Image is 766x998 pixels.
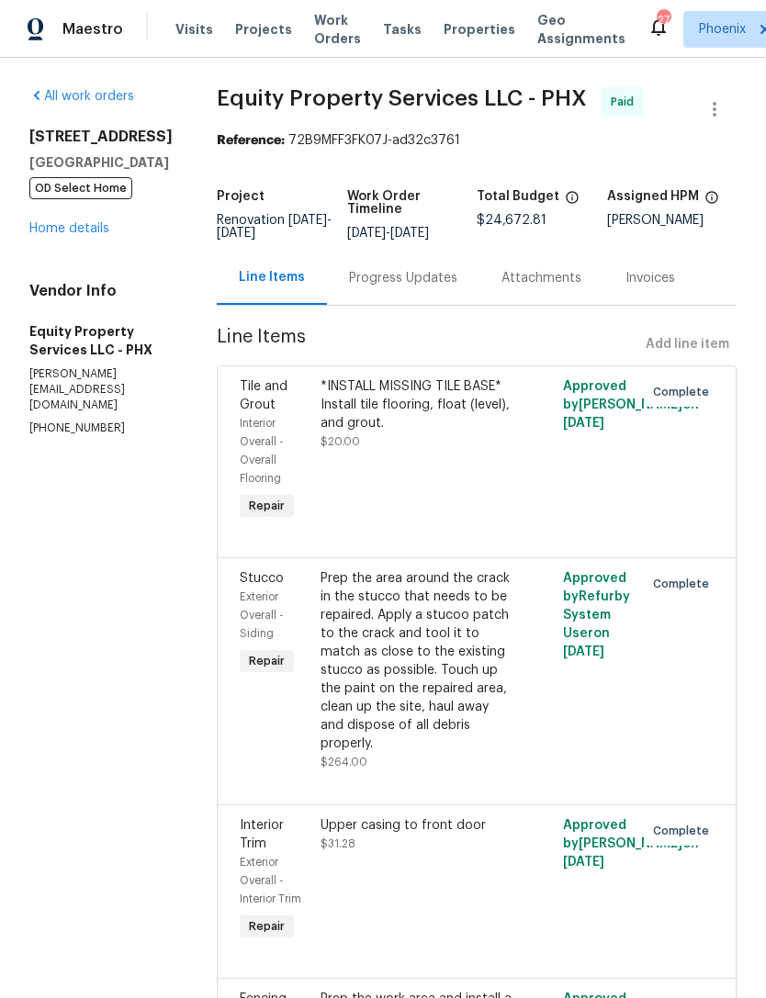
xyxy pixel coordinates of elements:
div: Prep the area around the crack in the stucco that needs to be repaired. Apply a stucoo patch to t... [321,569,512,753]
div: *INSTALL MISSING TILE BASE* Install tile flooring, float (level), and grout. [321,377,512,432]
span: Exterior Overall - Siding [240,591,284,639]
h5: Work Order Timeline [347,190,478,216]
span: $20.00 [321,436,360,447]
span: Maestro [62,20,123,39]
span: Visits [175,20,213,39]
span: Projects [235,20,292,39]
span: Interior Trim [240,819,284,850]
h5: Project [217,190,265,203]
span: Exterior Overall - Interior Trim [240,857,301,904]
span: Approved by [PERSON_NAME] on [563,380,699,430]
p: [PHONE_NUMBER] [29,421,173,436]
span: [DATE] [288,214,327,227]
span: Phoenix [699,20,746,39]
span: Tile and Grout [240,380,287,411]
a: Home details [29,222,109,235]
div: 72B9MFF3FK07J-ad32c3761 [217,131,737,150]
span: Properties [444,20,515,39]
span: - [347,227,429,240]
h2: [STREET_ADDRESS] [29,128,173,146]
div: Line Items [239,268,305,286]
span: Repair [242,652,292,670]
span: The hpm assigned to this work order. [704,190,719,214]
span: [DATE] [347,227,386,240]
div: Upper casing to front door [321,816,512,835]
div: Attachments [501,269,581,287]
span: Line Items [217,328,638,362]
span: Complete [653,575,716,593]
span: Stucco [240,572,284,585]
h5: Total Budget [477,190,559,203]
p: [PERSON_NAME][EMAIL_ADDRESS][DOMAIN_NAME] [29,366,173,413]
span: $24,672.81 [477,214,546,227]
span: Complete [653,822,716,840]
div: Invoices [625,269,675,287]
span: [DATE] [390,227,429,240]
span: [DATE] [563,417,604,430]
div: 27 [657,11,670,29]
b: Reference: [217,134,285,147]
span: Equity Property Services LLC - PHX [217,87,587,109]
span: Geo Assignments [537,11,625,48]
span: Paid [611,93,641,111]
h5: Equity Property Services LLC - PHX [29,322,173,359]
a: All work orders [29,90,134,103]
span: $31.28 [321,838,355,849]
span: - [217,214,332,240]
span: The total cost of line items that have been proposed by Opendoor. This sum includes line items th... [565,190,580,214]
span: Interior Overall - Overall Flooring [240,418,284,484]
span: Renovation [217,214,332,240]
span: $264.00 [321,757,367,768]
h5: Assigned HPM [607,190,699,203]
span: [DATE] [563,856,604,869]
div: Progress Updates [349,269,457,287]
span: Complete [653,383,716,401]
span: Work Orders [314,11,361,48]
span: Approved by Refurby System User on [563,572,630,658]
div: [PERSON_NAME] [607,214,738,227]
span: [DATE] [563,645,604,658]
span: Repair [242,497,292,515]
span: [DATE] [217,227,255,240]
h4: Vendor Info [29,282,173,300]
span: OD Select Home [29,177,132,199]
h5: [GEOGRAPHIC_DATA] [29,153,173,172]
span: Approved by [PERSON_NAME] on [563,819,699,869]
span: Repair [242,917,292,936]
span: Tasks [383,23,422,36]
